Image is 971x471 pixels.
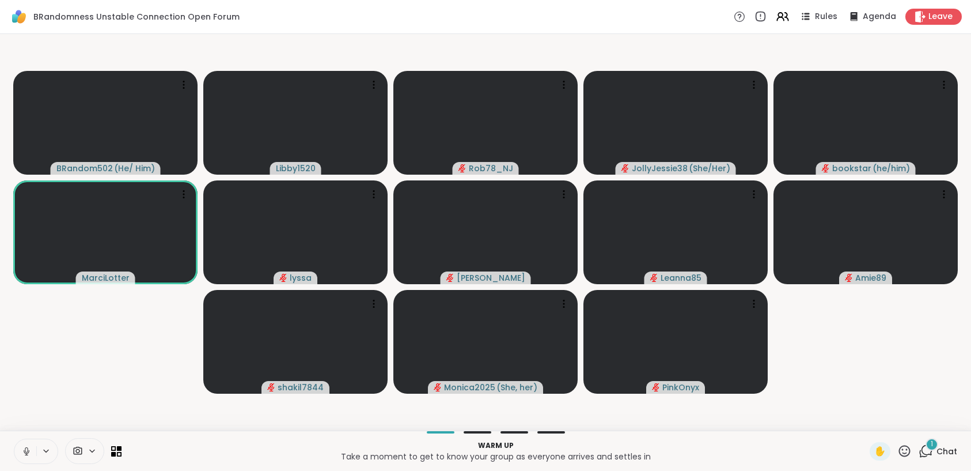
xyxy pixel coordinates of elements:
span: ( She, her ) [496,382,537,393]
span: audio-muted [822,164,830,172]
span: PinkOnyx [662,382,699,393]
span: JollyJessie38 [632,163,688,174]
span: [PERSON_NAME] [457,272,525,284]
span: Leanna85 [661,272,701,284]
span: audio-muted [458,164,466,172]
span: Rules [815,11,837,22]
span: audio-muted [446,274,454,282]
span: audio-muted [267,383,275,391]
span: lyssa [290,272,312,284]
span: ✋ [874,444,886,458]
span: MarciLotter [82,272,130,284]
span: Libby1520 [276,163,316,174]
span: bookstar [832,163,871,174]
span: audio-muted [652,383,660,391]
span: Rob78_NJ [469,163,513,174]
span: shakil7844 [278,382,324,393]
p: Take a moment to get to know your group as everyone arrives and settles in [128,451,863,462]
span: ( He/ Him ) [114,163,155,174]
span: Leave [928,11,953,22]
span: Agenda [863,11,896,22]
span: ( She/Her ) [689,163,730,174]
span: ( he/him ) [873,163,910,174]
span: audio-muted [650,274,658,282]
span: audio-muted [279,274,287,282]
span: BRandomness Unstable Connection Open Forum [33,11,240,22]
img: ShareWell Logomark [9,7,29,27]
span: Chat [936,446,957,457]
span: BRandom502 [56,163,113,174]
span: audio-muted [845,274,853,282]
span: audio-muted [434,383,442,391]
p: Warm up [128,440,863,451]
span: Monica2025 [444,382,495,393]
span: Amie89 [855,272,886,284]
span: 1 [931,439,933,449]
span: audio-muted [621,164,629,172]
